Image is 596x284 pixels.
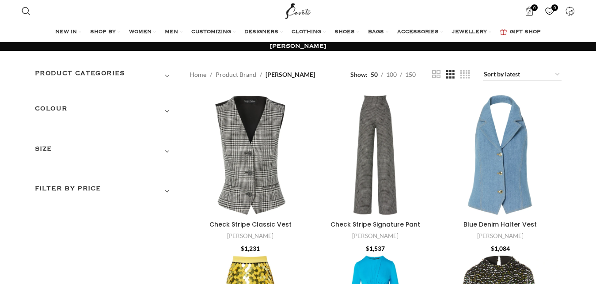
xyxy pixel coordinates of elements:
[540,2,558,20] a: 0
[190,94,312,216] a: Check Stripe Classic Vest
[314,94,437,216] a: Check Stripe Signature Pant
[477,232,524,240] a: [PERSON_NAME]
[35,144,176,159] h3: SIZE
[366,245,385,252] bdi: 1,537
[452,29,487,36] span: JEWELLERY
[366,245,369,252] span: $
[191,29,231,36] span: CUSTOMIZING
[55,23,81,41] a: NEW IN
[500,23,541,41] a: GIFT SHOP
[452,23,491,41] a: JEWELLERY
[209,220,292,229] a: Check Stripe Classic Vest
[165,29,178,36] span: MEN
[491,245,510,252] bdi: 1,084
[397,29,439,36] span: ACCESSORIES
[17,2,35,20] a: Search
[292,23,326,41] a: CLOTHING
[368,23,388,41] a: BAGS
[241,245,260,252] bdi: 1,231
[35,104,176,119] h3: COLOUR
[531,4,538,11] span: 0
[165,23,182,41] a: MEN
[55,29,77,36] span: NEW IN
[500,29,507,35] img: GiftBag
[352,232,399,240] a: [PERSON_NAME]
[368,29,384,36] span: BAGS
[244,23,283,41] a: DESIGNERS
[292,29,321,36] span: CLOTHING
[191,23,235,41] a: CUSTOMIZING
[463,220,537,229] a: Blue Denim Halter Vest
[283,7,313,14] a: Site logo
[35,184,176,199] h3: Filter by price
[439,94,562,216] a: Blue Denim Halter Vest
[540,2,558,20] div: My Wishlist
[129,29,152,36] span: WOMEN
[330,220,420,229] a: Check Stripe Signature Pant
[491,245,494,252] span: $
[551,4,558,11] span: 0
[334,23,359,41] a: SHOES
[510,29,541,36] span: GIFT SHOP
[17,23,579,41] div: Main navigation
[520,2,538,20] a: 0
[397,23,443,41] a: ACCESSORIES
[227,232,273,240] a: [PERSON_NAME]
[129,23,156,41] a: WOMEN
[90,29,116,36] span: SHOP BY
[90,23,120,41] a: SHOP BY
[241,245,244,252] span: $
[334,29,355,36] span: SHOES
[244,29,278,36] span: DESIGNERS
[35,68,176,83] h3: Product categories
